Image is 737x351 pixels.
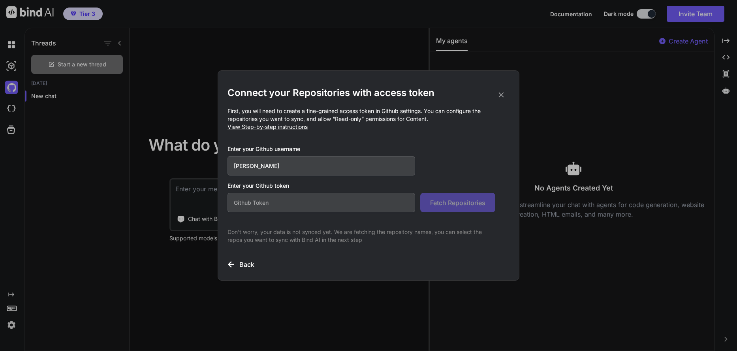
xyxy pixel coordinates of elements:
h2: Connect your Repositories with access token [227,87,510,99]
h3: Enter your Github username [227,145,495,153]
input: Github Username [227,156,415,175]
button: Fetch Repositories [420,193,495,212]
h3: Back [239,260,254,269]
span: Fetch Repositories [430,198,485,208]
span: View Step-by-step instructions [227,123,308,130]
p: First, you will need to create a fine-grained access token in Github settings. You can configure ... [227,107,510,131]
h3: Enter your Github token [227,182,510,190]
input: Github Token [227,193,415,212]
p: Don't worry, your data is not synced yet. We are fetching the repository names, you can select th... [227,228,495,244]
